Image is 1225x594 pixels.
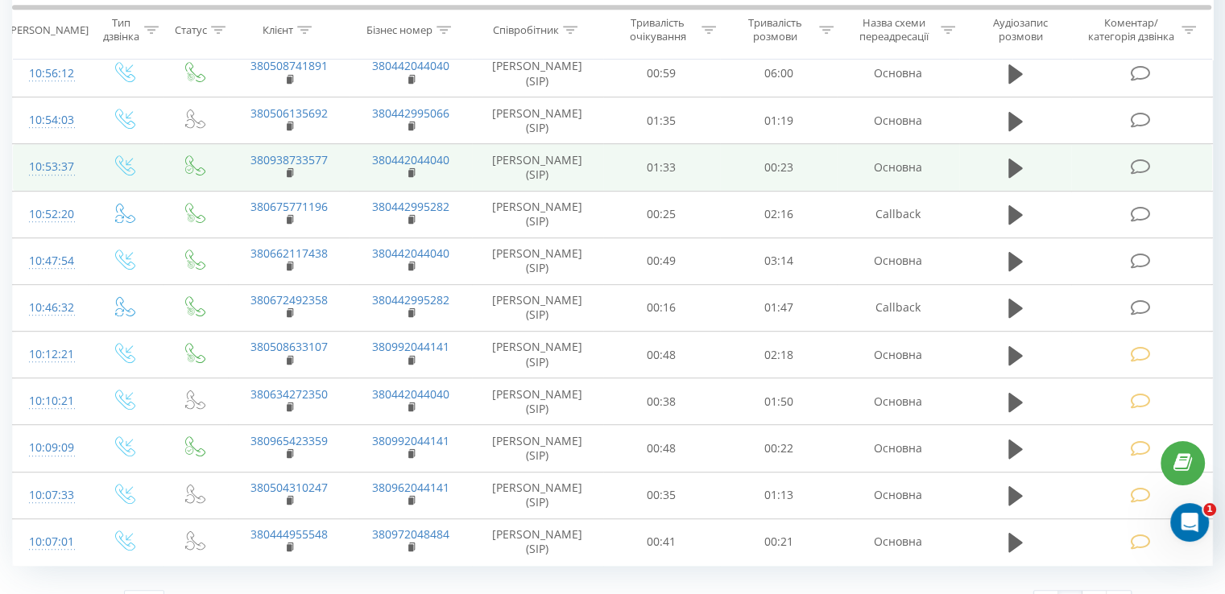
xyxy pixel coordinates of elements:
[29,480,72,511] div: 10:07:33
[720,518,837,565] td: 00:21
[720,284,837,331] td: 01:47
[837,97,958,144] td: Основна
[603,332,720,378] td: 00:48
[250,339,328,354] a: 380508633107
[837,50,958,97] td: Основна
[837,191,958,237] td: Callback
[1203,503,1216,516] span: 1
[250,292,328,307] a: 380672492358
[603,50,720,97] td: 00:59
[29,432,72,464] div: 10:09:09
[472,378,603,425] td: [PERSON_NAME] (SIP)
[837,144,958,191] td: Основна
[603,191,720,237] td: 00:25
[372,480,449,495] a: 380962044141
[493,23,559,37] div: Співробітник
[472,50,603,97] td: [PERSON_NAME] (SIP)
[837,332,958,378] td: Основна
[472,425,603,472] td: [PERSON_NAME] (SIP)
[372,152,449,167] a: 380442044040
[603,144,720,191] td: 01:33
[29,199,72,230] div: 10:52:20
[720,378,837,425] td: 01:50
[29,292,72,324] div: 10:46:32
[837,518,958,565] td: Основна
[372,58,449,73] a: 380442044040
[603,425,720,472] td: 00:48
[974,17,1068,44] div: Аудіозапис розмови
[1170,503,1209,542] iframe: Intercom live chat
[29,58,72,89] div: 10:56:12
[250,152,328,167] a: 380938733577
[472,332,603,378] td: [PERSON_NAME] (SIP)
[837,237,958,284] td: Основна
[250,433,328,448] a: 380965423359
[720,97,837,144] td: 01:19
[250,526,328,542] a: 380444955548
[372,199,449,214] a: 380442995282
[852,17,937,44] div: Назва схеми переадресації
[250,199,328,214] a: 380675771196
[472,97,603,144] td: [PERSON_NAME] (SIP)
[29,526,72,558] div: 10:07:01
[720,332,837,378] td: 02:18
[29,339,72,370] div: 10:12:21
[250,58,328,73] a: 380508741891
[250,245,328,261] a: 380662117438
[29,245,72,277] div: 10:47:54
[372,433,449,448] a: 380992044141
[472,144,603,191] td: [PERSON_NAME] (SIP)
[735,17,815,44] div: Тривалість розмови
[7,23,89,37] div: [PERSON_NAME]
[372,245,449,261] a: 380442044040
[720,144,837,191] td: 00:23
[720,425,837,472] td: 00:22
[29,105,72,136] div: 10:54:03
[603,378,720,425] td: 00:38
[1083,17,1177,44] div: Коментар/категорія дзвінка
[837,472,958,518] td: Основна
[837,425,958,472] td: Основна
[837,284,958,331] td: Callback
[29,151,72,183] div: 10:53:37
[250,105,328,121] a: 380506135692
[372,292,449,307] a: 380442995282
[603,284,720,331] td: 00:16
[263,23,293,37] div: Клієнт
[603,472,720,518] td: 00:35
[472,191,603,237] td: [PERSON_NAME] (SIP)
[837,378,958,425] td: Основна
[472,518,603,565] td: [PERSON_NAME] (SIP)
[603,518,720,565] td: 00:41
[366,23,432,37] div: Бізнес номер
[372,386,449,402] a: 380442044040
[472,237,603,284] td: [PERSON_NAME] (SIP)
[472,472,603,518] td: [PERSON_NAME] (SIP)
[372,339,449,354] a: 380992044141
[720,237,837,284] td: 03:14
[101,17,139,44] div: Тип дзвінка
[472,284,603,331] td: [PERSON_NAME] (SIP)
[250,386,328,402] a: 380634272350
[175,23,207,37] div: Статус
[720,191,837,237] td: 02:16
[720,50,837,97] td: 06:00
[29,386,72,417] div: 10:10:21
[250,480,328,495] a: 380504310247
[372,105,449,121] a: 380442995066
[372,526,449,542] a: 380972048484
[720,472,837,518] td: 01:13
[603,97,720,144] td: 01:35
[603,237,720,284] td: 00:49
[618,17,698,44] div: Тривалість очікування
